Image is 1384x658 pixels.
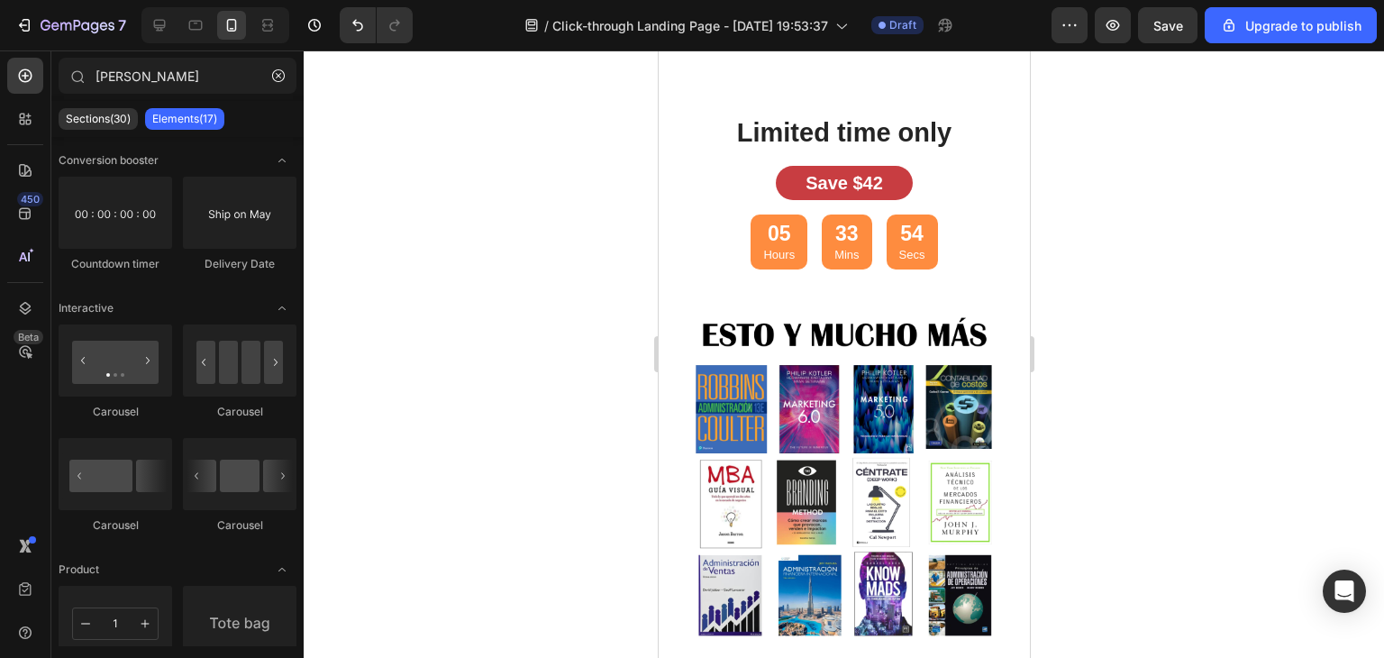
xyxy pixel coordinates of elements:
[544,16,549,35] span: /
[17,192,43,206] div: 450
[59,562,99,578] span: Product
[1220,16,1361,35] div: Upgrade to publish
[183,517,296,534] div: Carousel
[268,146,296,175] span: Toggle open
[889,17,916,33] span: Draft
[1153,18,1183,33] span: Save
[59,300,114,316] span: Interactive
[59,152,159,169] span: Conversion booster
[66,112,131,126] p: Sections(30)
[183,256,296,272] div: Delivery Date
[59,58,296,94] input: Search Sections & Elements
[268,294,296,323] span: Toggle open
[659,50,1030,658] iframe: Design area
[118,14,126,36] p: 7
[552,16,828,35] span: Click-through Landing Page - [DATE] 19:53:37
[1205,7,1377,43] button: Upgrade to publish
[59,404,172,420] div: Carousel
[59,256,172,272] div: Countdown timer
[268,555,296,584] span: Toggle open
[7,7,134,43] button: 7
[152,112,217,126] p: Elements(17)
[1138,7,1197,43] button: Save
[1323,570,1366,613] div: Open Intercom Messenger
[59,517,172,534] div: Carousel
[14,330,43,344] div: Beta
[183,404,296,420] div: Carousel
[340,7,413,43] div: Undo/Redo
